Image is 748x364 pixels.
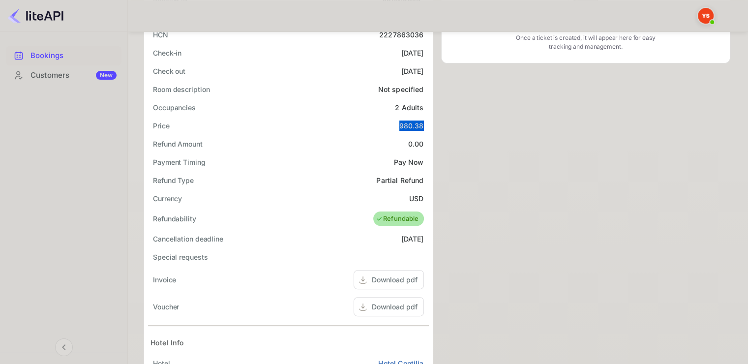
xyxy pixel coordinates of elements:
[399,121,424,131] div: 980.38
[153,213,196,224] div: Refundability
[55,338,73,356] button: Collapse navigation
[401,48,424,58] div: [DATE]
[509,33,663,51] p: Once a ticket is created, it will appear here for easy tracking and management.
[372,302,418,312] div: Download pdf
[395,102,423,113] div: 2 Adults
[6,46,121,64] a: Bookings
[153,193,182,204] div: Currency
[372,274,418,285] div: Download pdf
[96,71,117,80] div: New
[30,70,117,81] div: Customers
[153,157,206,167] div: Payment Timing
[153,48,181,58] div: Check-in
[409,193,423,204] div: USD
[376,214,419,224] div: Refundable
[401,234,424,244] div: [DATE]
[153,139,203,149] div: Refund Amount
[698,8,714,24] img: Yandex Support
[153,102,196,113] div: Occupancies
[153,175,194,185] div: Refund Type
[153,234,223,244] div: Cancellation deadline
[6,46,121,65] div: Bookings
[30,50,117,61] div: Bookings
[408,139,424,149] div: 0.00
[401,66,424,76] div: [DATE]
[153,121,170,131] div: Price
[378,84,424,94] div: Not specified
[153,274,176,285] div: Invoice
[153,302,179,312] div: Voucher
[153,66,185,76] div: Check out
[153,252,208,262] div: Special requests
[153,84,209,94] div: Room description
[379,30,424,40] div: 2227863036
[8,8,63,24] img: LiteAPI logo
[376,175,423,185] div: Partial Refund
[6,66,121,85] div: CustomersNew
[393,157,423,167] div: Pay Now
[153,30,168,40] div: HCN
[150,337,184,348] div: Hotel Info
[6,66,121,84] a: CustomersNew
